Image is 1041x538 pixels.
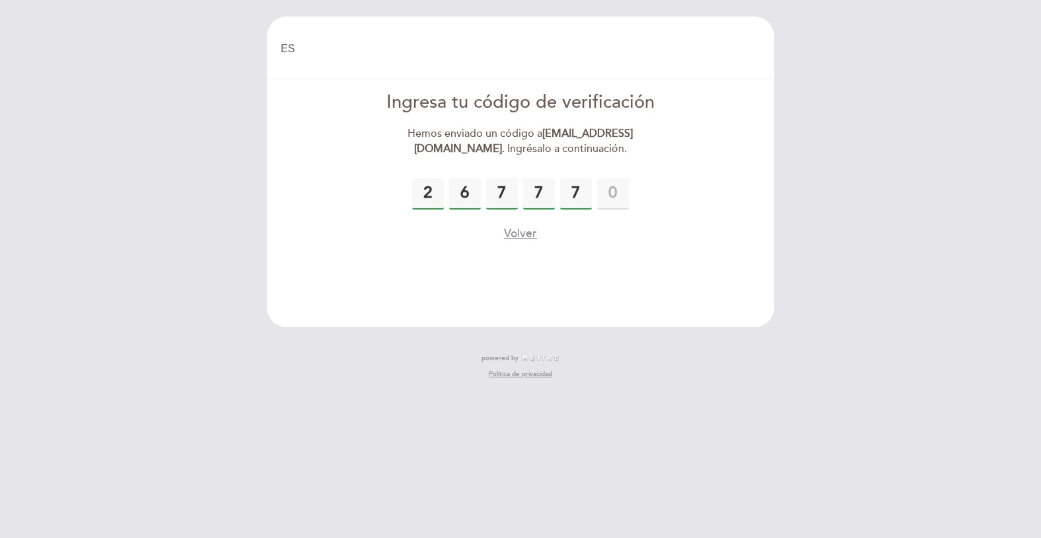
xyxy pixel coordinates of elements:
[523,178,555,210] input: 0
[522,355,559,362] img: MEITRE
[486,178,518,210] input: 0
[597,178,629,210] input: 0
[449,178,481,210] input: 0
[369,126,672,157] div: Hemos enviado un código a . Ingrésalo a continuación.
[369,90,672,116] div: Ingresa tu código de verificación
[482,354,559,363] a: powered by
[414,127,633,155] strong: [EMAIL_ADDRESS][DOMAIN_NAME]
[504,225,537,242] button: Volver
[560,178,592,210] input: 0
[489,369,552,379] a: Política de privacidad
[482,354,519,363] span: powered by
[412,178,444,210] input: 0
